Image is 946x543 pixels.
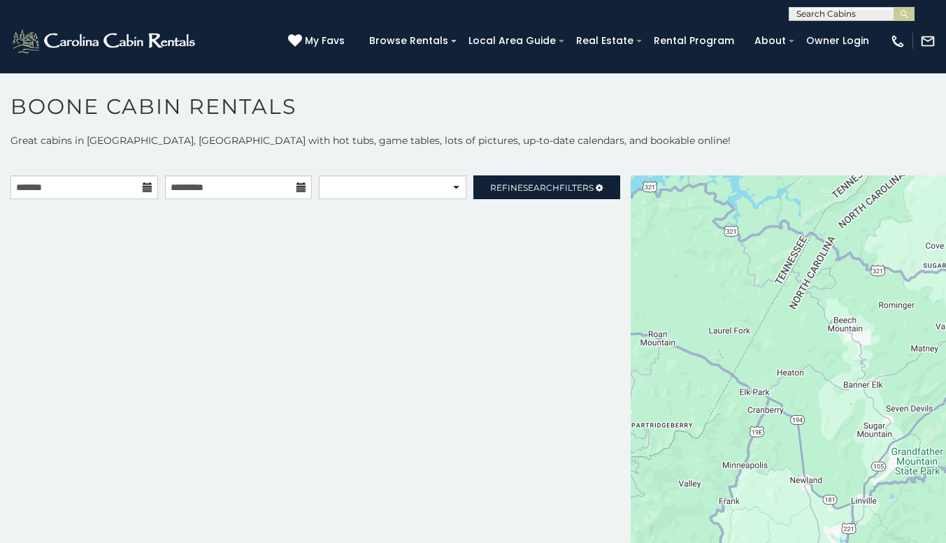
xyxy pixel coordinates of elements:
[362,30,455,52] a: Browse Rentals
[461,30,563,52] a: Local Area Guide
[523,182,559,193] span: Search
[920,34,936,49] img: mail-regular-white.png
[647,30,741,52] a: Rental Program
[10,27,199,55] img: White-1-2.png
[799,30,876,52] a: Owner Login
[490,182,594,193] span: Refine Filters
[747,30,793,52] a: About
[569,30,640,52] a: Real Estate
[288,34,348,49] a: My Favs
[473,175,621,199] a: RefineSearchFilters
[890,34,905,49] img: phone-regular-white.png
[305,34,345,48] span: My Favs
